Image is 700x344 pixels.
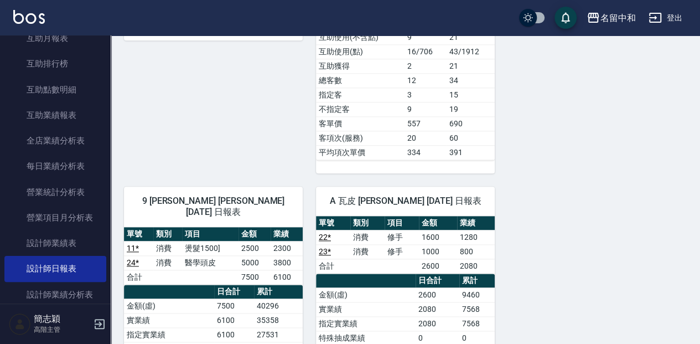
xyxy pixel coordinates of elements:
[4,128,106,153] a: 全店業績分析表
[447,145,495,160] td: 391
[447,73,495,88] td: 34
[459,316,495,331] td: 7568
[600,11,635,25] div: 名留中和
[316,30,405,44] td: 互助使用(不含點)
[416,316,459,331] td: 2080
[271,270,303,284] td: 6100
[238,270,271,284] td: 7500
[271,255,303,270] td: 3800
[447,59,495,73] td: 21
[405,131,447,145] td: 20
[385,216,419,230] th: 項目
[447,116,495,131] td: 690
[254,313,303,327] td: 35358
[416,302,459,316] td: 2080
[459,287,495,302] td: 9460
[447,30,495,44] td: 21
[554,7,577,29] button: save
[4,230,106,256] a: 設計師業績表
[182,227,238,242] th: 項目
[457,216,495,230] th: 業績
[271,227,303,242] th: 業績
[4,179,106,205] a: 營業統計分析表
[316,88,405,102] td: 指定客
[405,145,447,160] td: 334
[34,325,90,335] p: 高階主管
[350,216,385,230] th: 類別
[316,216,495,274] table: a dense table
[4,153,106,179] a: 每日業績分析表
[316,131,405,145] td: 客項次(服務)
[405,102,447,116] td: 9
[124,227,303,285] table: a dense table
[124,227,153,242] th: 單號
[405,116,447,131] td: 557
[254,299,303,313] td: 40296
[316,102,405,116] td: 不指定客
[124,327,214,342] td: 指定實業績
[350,244,385,259] td: 消費
[447,102,495,116] td: 19
[457,230,495,244] td: 1280
[457,244,495,259] td: 800
[124,313,214,327] td: 實業績
[4,102,106,128] a: 互助業績報表
[124,299,214,313] td: 金額(虛)
[416,274,459,288] th: 日合計
[329,196,481,207] span: A 瓦皮 [PERSON_NAME] [DATE] 日報表
[447,44,495,59] td: 43/1912
[644,8,687,28] button: 登出
[9,313,31,335] img: Person
[214,285,254,299] th: 日合計
[214,299,254,313] td: 7500
[419,259,457,273] td: 2600
[419,216,457,230] th: 金額
[316,287,416,302] td: 金額(虛)
[271,241,303,255] td: 2300
[153,255,183,270] td: 消費
[153,227,183,242] th: 類別
[385,244,419,259] td: 修手
[153,241,183,255] td: 消費
[419,244,457,259] td: 1000
[457,259,495,273] td: 2080
[34,314,90,325] h5: 簡志穎
[4,205,106,230] a: 營業項目月分析表
[316,216,350,230] th: 單號
[405,30,447,44] td: 9
[254,285,303,299] th: 累計
[316,59,405,73] td: 互助獲得
[405,88,447,102] td: 3
[419,230,457,244] td: 1600
[316,302,416,316] td: 實業績
[316,145,405,160] td: 平均項次單價
[238,241,271,255] td: 2500
[182,255,238,270] td: 醫學頭皮
[459,274,495,288] th: 累計
[214,313,254,327] td: 6100
[182,241,238,255] td: 燙髮1500]
[137,196,289,218] span: 9 [PERSON_NAME] [PERSON_NAME][DATE] 日報表
[238,227,271,242] th: 金額
[350,230,385,244] td: 消費
[4,282,106,307] a: 設計師業績分析表
[4,77,106,102] a: 互助點數明細
[124,270,153,284] td: 合計
[385,230,419,244] td: 修手
[4,256,106,281] a: 設計師日報表
[447,131,495,145] td: 60
[238,255,271,270] td: 5000
[405,44,447,59] td: 16/706
[316,316,416,331] td: 指定實業績
[13,10,45,24] img: Logo
[405,73,447,88] td: 12
[316,44,405,59] td: 互助使用(點)
[459,302,495,316] td: 7568
[316,259,350,273] td: 合計
[4,25,106,51] a: 互助月報表
[254,327,303,342] td: 27531
[316,116,405,131] td: 客單價
[447,88,495,102] td: 15
[316,73,405,88] td: 總客數
[416,287,459,302] td: 2600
